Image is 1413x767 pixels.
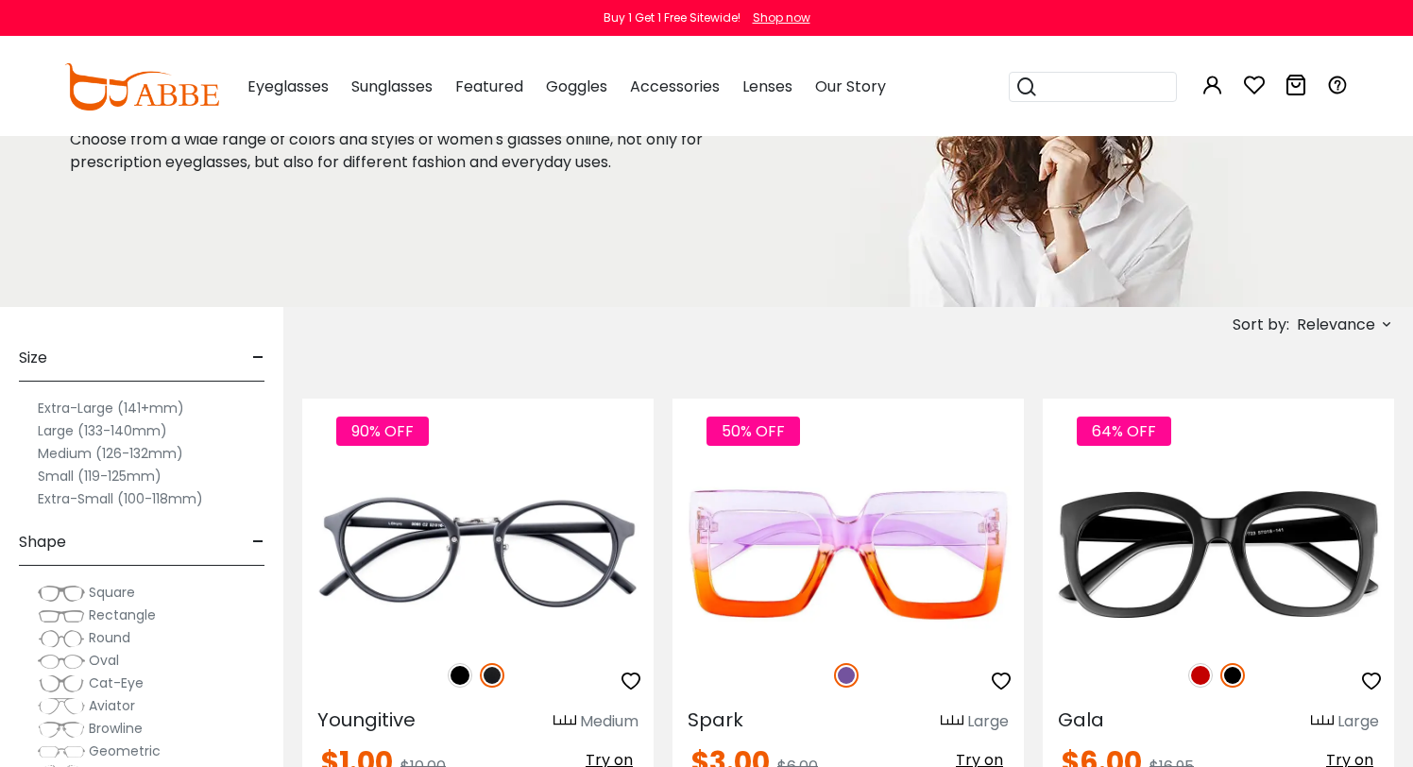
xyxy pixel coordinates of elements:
[1311,714,1334,728] img: size ruler
[688,707,743,733] span: Spark
[743,9,810,26] a: Shop now
[1077,417,1171,446] span: 64% OFF
[247,76,329,97] span: Eyeglasses
[38,397,184,419] label: Extra-Large (141+mm)
[89,673,144,692] span: Cat-Eye
[38,674,85,693] img: Cat-Eye.png
[19,335,47,381] span: Size
[38,606,85,625] img: Rectangle.png
[480,663,504,688] img: Matte Black
[64,63,219,111] img: abbeglasses.com
[455,76,523,97] span: Featured
[630,76,720,97] span: Accessories
[1220,663,1245,688] img: Black
[89,628,130,647] span: Round
[89,719,143,738] span: Browline
[351,76,433,97] span: Sunglasses
[580,710,638,733] div: Medium
[967,710,1009,733] div: Large
[89,741,161,760] span: Geometric
[834,663,859,688] img: Purple
[941,714,963,728] img: size ruler
[317,707,416,733] span: Youngitive
[19,520,66,565] span: Shape
[38,465,162,487] label: Small (119-125mm)
[546,76,607,97] span: Goggles
[89,583,135,602] span: Square
[1233,314,1289,335] span: Sort by:
[448,663,472,688] img: Black
[38,697,85,716] img: Aviator.png
[89,651,119,670] span: Oval
[38,742,85,761] img: Geometric.png
[706,417,800,446] span: 50% OFF
[38,720,85,739] img: Browline.png
[815,76,886,97] span: Our Story
[89,605,156,624] span: Rectangle
[1188,663,1213,688] img: Red
[38,652,85,671] img: Oval.png
[89,696,135,715] span: Aviator
[38,487,203,510] label: Extra-Small (100-118mm)
[742,76,792,97] span: Lenses
[336,417,429,446] span: 90% OFF
[672,467,1024,642] img: Purple Spark - Plastic ,Universal Bridge Fit
[38,584,85,603] img: Square.png
[1297,308,1375,342] span: Relevance
[302,467,654,642] img: Matte-black Youngitive - Plastic ,Adjust Nose Pads
[753,9,810,26] div: Shop now
[252,335,264,381] span: -
[1337,710,1379,733] div: Large
[38,442,183,465] label: Medium (126-132mm)
[38,629,85,648] img: Round.png
[604,9,741,26] div: Buy 1 Get 1 Free Sitewide!
[1043,467,1394,642] img: Black Gala - Plastic ,Universal Bridge Fit
[252,520,264,565] span: -
[38,419,167,442] label: Large (133-140mm)
[553,714,576,728] img: size ruler
[1058,707,1104,733] span: Gala
[70,128,758,174] p: Choose from a wide range of colors and styles of women's glasses online, not only for prescriptio...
